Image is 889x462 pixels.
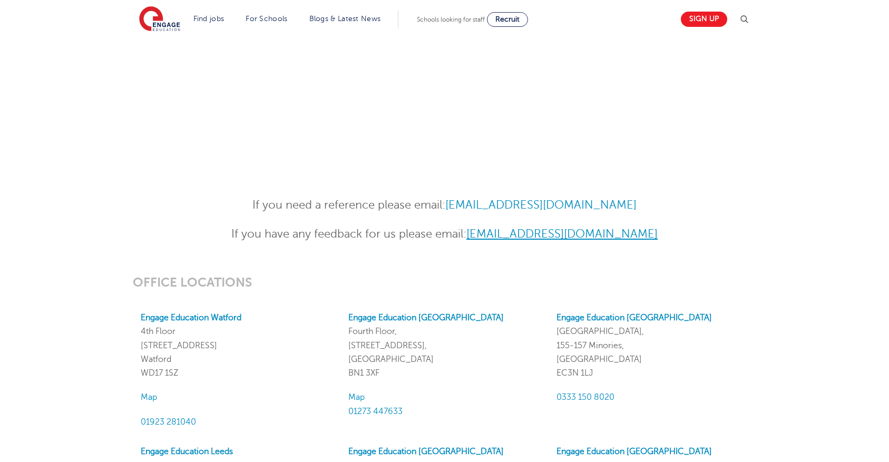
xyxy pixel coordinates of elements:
span: Schools looking for staff [417,16,485,23]
p: If you have any feedback for us please email: [186,225,703,243]
a: Engage Education [GEOGRAPHIC_DATA] [348,447,504,456]
p: [GEOGRAPHIC_DATA], 155-157 Minories, [GEOGRAPHIC_DATA] EC3N 1LJ [556,311,748,380]
a: Map [348,392,365,402]
p: Fourth Floor, [STREET_ADDRESS], [GEOGRAPHIC_DATA] BN1 3XF [348,311,540,380]
a: Blogs & Latest News [309,15,381,23]
p: If you need a reference please email: [186,196,703,214]
a: Map [141,392,157,402]
a: [EMAIL_ADDRESS][DOMAIN_NAME] [445,199,637,211]
a: Engage Education Watford [141,313,241,322]
a: Engage Education [GEOGRAPHIC_DATA] [556,313,712,322]
span: Recruit [495,15,520,23]
a: 0333 150 8020 [556,392,614,402]
a: Engage Education Leeds [141,447,233,456]
a: [EMAIL_ADDRESS][DOMAIN_NAME] [466,228,658,240]
a: Engage Education [GEOGRAPHIC_DATA] [556,447,712,456]
a: Find jobs [193,15,224,23]
a: Engage Education [GEOGRAPHIC_DATA] [348,313,504,322]
p: 4th Floor [STREET_ADDRESS] Watford WD17 1SZ [141,311,333,380]
a: 01273 447633 [348,407,403,416]
img: Engage Education [139,6,180,33]
a: 01923 281040 [141,417,196,427]
a: For Schools [246,15,287,23]
a: Sign up [681,12,727,27]
a: Recruit [487,12,528,27]
h3: OFFICE LOCATIONS [133,275,756,290]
